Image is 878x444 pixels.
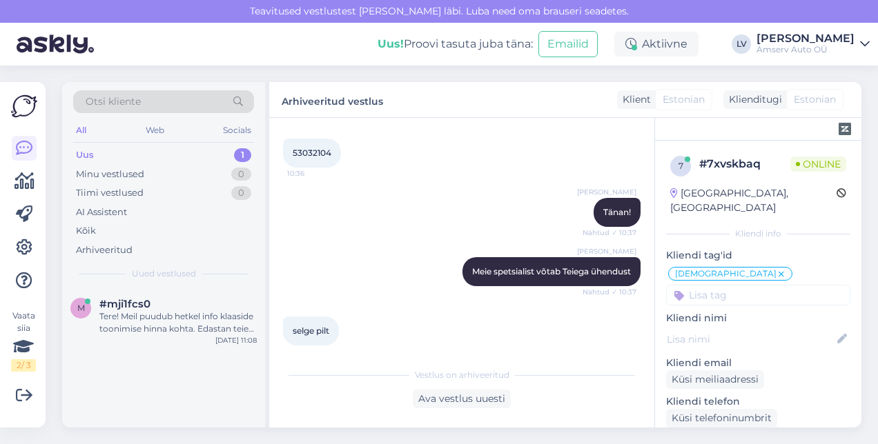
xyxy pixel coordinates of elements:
div: Klienditugi [723,92,782,107]
span: Nähtud ✓ 10:37 [583,287,636,297]
div: # 7xvskbaq [699,156,790,172]
div: LV [732,34,751,54]
p: Kliendi tag'id [666,248,850,263]
span: [PERSON_NAME] [577,246,636,256]
span: Online [790,157,846,172]
div: [PERSON_NAME] [757,33,855,44]
div: Minu vestlused [76,168,144,181]
div: [GEOGRAPHIC_DATA], [GEOGRAPHIC_DATA] [670,186,837,215]
div: [DATE] 11:08 [215,335,257,345]
div: Klient [617,92,651,107]
span: Otsi kliente [86,94,141,109]
div: Uus [76,148,94,162]
input: Lisa nimi [667,332,835,347]
div: Ava vestlus uuesti [413,390,511,408]
div: AI Assistent [76,205,127,219]
span: 7 [679,161,683,171]
img: zendesk [839,123,851,135]
a: [PERSON_NAME]Amserv Auto OÜ [757,33,870,55]
div: 0 [231,186,251,200]
button: Emailid [538,31,598,57]
div: Aktiivne [614,32,699,57]
div: Küsi meiliaadressi [666,370,764,389]
div: Web [143,121,167,139]
span: selge pilt [293,325,329,336]
span: Meie spetsialist võtab Teiega ühendust [472,266,631,276]
div: Tiimi vestlused [76,186,144,200]
div: Kõik [76,224,96,238]
span: Estonian [663,92,705,107]
label: Arhiveeritud vestlus [282,90,383,109]
div: Vaata siia [11,310,36,372]
span: Estonian [794,92,836,107]
div: Socials [220,121,254,139]
span: [PERSON_NAME] [577,187,636,197]
span: #mji1fcs0 [99,298,150,310]
div: Küsi telefoninumbrit [666,409,777,427]
p: Kliendi email [666,356,850,370]
span: m [77,303,85,313]
span: Tänan! [603,207,631,217]
div: 2 / 3 [11,359,36,372]
div: Tere! Meil puudub hetkel info klaaside toonimise hinna kohta. Edastan teie päringu kolleegile, ke... [99,310,257,335]
span: 53032104 [293,148,331,158]
div: 0 [231,168,251,181]
p: Kliendi nimi [666,311,850,325]
p: Kliendi telefon [666,394,850,409]
div: 1 [234,148,251,162]
div: Arhiveeritud [76,243,133,257]
div: Amserv Auto OÜ [757,44,855,55]
div: All [73,121,89,139]
div: Kliendi info [666,228,850,240]
span: [DEMOGRAPHIC_DATA] [675,270,777,278]
span: 10:37 [287,346,339,356]
div: Proovi tasuta juba täna: [378,36,533,52]
span: Uued vestlused [132,268,196,280]
b: Uus! [378,37,404,50]
img: Askly Logo [11,93,37,119]
span: 10:36 [287,168,339,179]
span: Vestlus on arhiveeritud [415,369,509,381]
span: Nähtud ✓ 10:37 [583,228,636,238]
input: Lisa tag [666,285,850,305]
